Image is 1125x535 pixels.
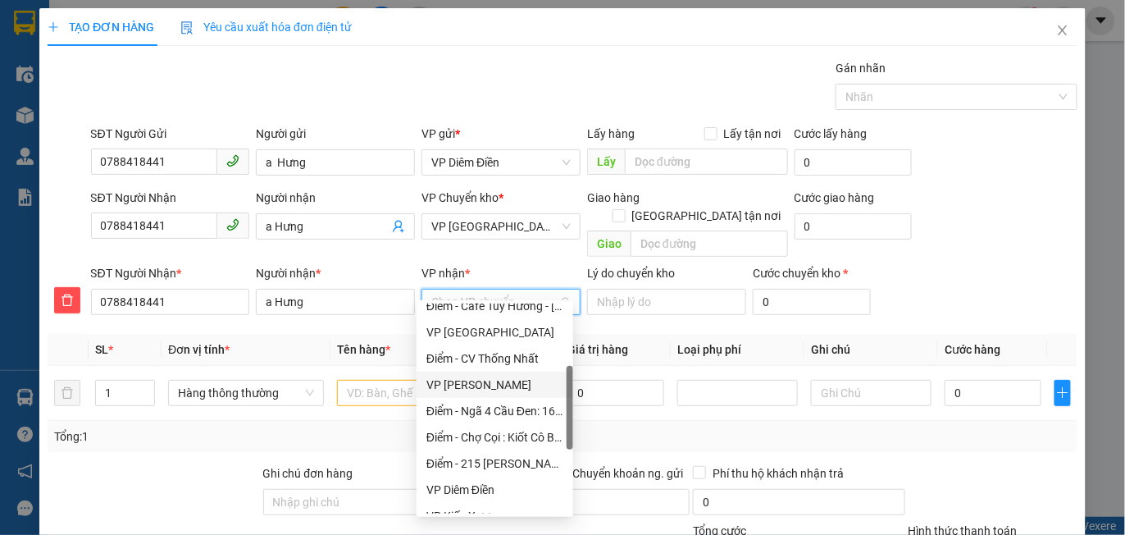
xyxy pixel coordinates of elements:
[421,125,581,143] div: VP gửi
[55,294,80,307] span: delete
[431,150,571,175] span: VP Diêm Điền
[256,264,415,282] div: Người nhận
[417,477,573,503] div: VP Diêm Điền
[263,467,353,480] label: Ghi chú đơn hàng
[426,507,563,525] div: VP Kiến Xương
[226,154,239,167] span: phone
[1055,386,1070,400] span: plus
[417,424,573,450] div: Điểm - Chợ Cọi : Kiốt Cô Bích Gạo
[587,127,635,140] span: Lấy hàng
[256,189,415,207] div: Người nhận
[426,428,563,446] div: Điểm - Chợ Cọi : Kiốt Cô Bích Gạo
[671,334,804,366] th: Loại phụ phí
[48,21,154,34] span: TẠO ĐƠN HÀNG
[811,380,931,406] input: Ghi Chú
[566,464,690,482] span: Chuyển khoản ng. gửi
[417,450,573,477] div: Điểm - 215 Lý Thường Kiệt
[426,481,563,499] div: VP Diêm Điền
[426,455,563,473] div: Điểm - 215 [PERSON_NAME]
[1054,380,1071,406] button: plus
[426,402,563,420] div: Điểm - Ngã 4 Cầu Đen: 165 [PERSON_NAME]
[836,62,886,75] label: Gán nhãn
[717,125,788,143] span: Lấy tận nơi
[337,380,458,406] input: VD: Bàn, Ghế
[426,350,563,368] div: Điểm - CV Thống Nhất
[392,220,405,233] span: user-add
[417,345,573,372] div: Điểm - CV Thống Nhất
[421,191,499,204] span: VP Chuyển kho
[417,319,573,345] div: VP Tiền Hải
[426,376,563,394] div: VP [PERSON_NAME]
[587,149,625,175] span: Lấy
[795,213,912,240] input: Cước giao hàng
[256,125,415,143] div: Người gửi
[753,264,870,282] div: Cước chuyển kho
[795,191,875,204] label: Cước giao hàng
[568,343,629,356] span: Giá trị hàng
[54,287,80,313] button: delete
[587,231,631,257] span: Giao
[417,372,573,398] div: VP Trần Khát Chân
[426,323,563,341] div: VP [GEOGRAPHIC_DATA]
[48,21,59,33] span: plus
[91,125,250,143] div: SĐT Người Gửi
[625,149,787,175] input: Dọc đường
[180,21,352,34] span: Yêu cầu xuất hóa đơn điện tử
[706,464,850,482] span: Phí thu hộ khách nhận trả
[417,503,573,529] div: VP Kiến Xương
[431,214,571,239] span: VP Thái Bình
[91,189,250,207] div: SĐT Người Nhận
[1056,24,1069,37] span: close
[95,343,108,356] span: SL
[180,21,194,34] img: icon
[568,380,664,406] input: 0
[417,293,573,319] div: Điểm - Cafe Túy Hường - Diêm Điền
[795,127,868,140] label: Cước lấy hàng
[226,218,239,231] span: phone
[426,297,563,315] div: Điểm - Cafe Túy Hường - [GEOGRAPHIC_DATA]
[91,264,250,282] div: SĐT Người Nhận
[256,289,415,315] input: Tên người nhận
[945,343,1000,356] span: Cước hàng
[587,289,746,315] input: Lý do chuyển kho
[417,398,573,424] div: Điểm - Ngã 4 Cầu Đen: 165 Chu Văn An
[626,207,788,225] span: [GEOGRAPHIC_DATA] tận nơi
[263,489,475,515] input: Ghi chú đơn hàng
[178,381,314,405] span: Hàng thông thường
[587,191,640,204] span: Giao hàng
[421,267,465,280] span: VP nhận
[91,289,250,315] input: SĐT người nhận
[587,267,675,280] label: Lý do chuyển kho
[795,149,912,176] input: Cước lấy hàng
[1040,8,1086,54] button: Close
[631,231,787,257] input: Dọc đường
[168,343,230,356] span: Đơn vị tính
[54,428,435,446] div: Tổng: 1
[337,343,390,356] span: Tên hàng
[54,380,80,406] button: delete
[804,334,938,366] th: Ghi chú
